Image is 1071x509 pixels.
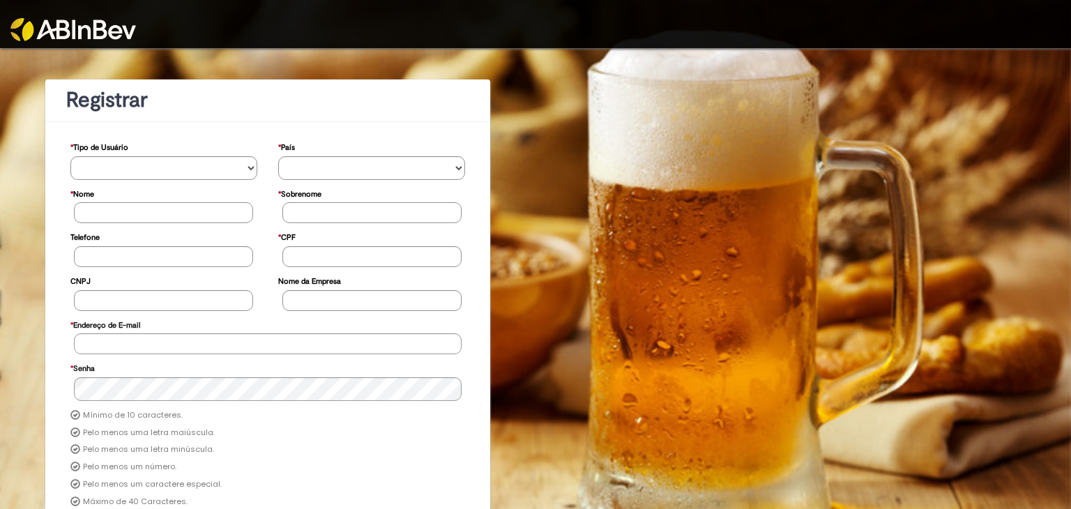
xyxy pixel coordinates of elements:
[83,427,215,439] label: Pelo menos uma letra maiúscula.
[83,496,188,508] label: Máximo de 40 Caracteres.
[278,183,321,203] label: Sobrenome
[278,136,295,156] label: País
[70,183,94,203] label: Nome
[70,270,91,290] label: CNPJ
[70,357,95,377] label: Senha
[83,444,214,455] label: Pelo menos uma letra minúscula.
[83,462,176,473] label: Pelo menos um número.
[70,136,128,156] label: Tipo de Usuário
[70,314,140,334] label: Endereço de E-mail
[83,479,222,490] label: Pelo menos um caractere especial.
[10,18,136,41] img: ABInbev-white.png
[83,410,183,421] label: Mínimo de 10 caracteres.
[278,270,341,290] label: Nome da Empresa
[70,226,100,246] label: Telefone
[66,89,469,112] h1: Registrar
[278,226,296,246] label: CPF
